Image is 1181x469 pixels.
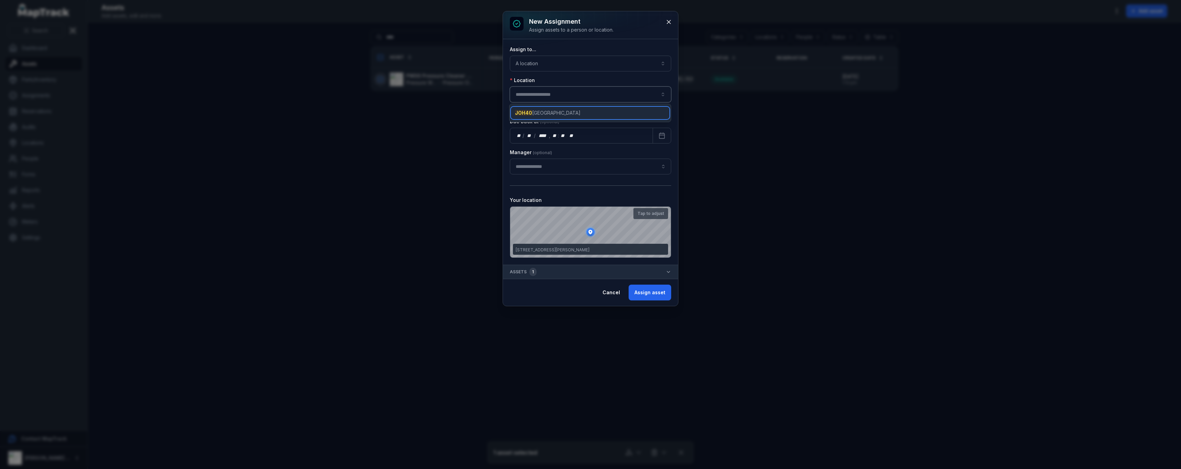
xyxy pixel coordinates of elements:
div: day, [516,132,523,139]
span: JOH40 [515,110,532,116]
button: Assign asset [629,285,671,300]
span: [STREET_ADDRESS][PERSON_NAME] [516,247,589,252]
div: am/pm, [568,132,575,139]
label: Your location [510,197,542,204]
div: / [534,132,536,139]
div: year, [536,132,549,139]
h3: New assignment [529,17,614,26]
button: Assets1 [503,265,678,279]
div: 1 [529,268,537,276]
button: A location [510,56,671,71]
div: , [549,132,551,139]
label: Manager [510,149,552,156]
div: hour, [551,132,558,139]
div: : [558,132,560,139]
div: month, [525,132,534,139]
div: / [523,132,525,139]
button: Calendar [653,128,671,144]
input: assignment-add:cf[907ad3fd-eed4-49d8-ad84-d22efbadc5a5]-label [510,159,671,174]
canvas: Map [510,207,671,258]
span: [GEOGRAPHIC_DATA] [515,110,581,116]
div: Assign assets to a person or location. [529,26,614,33]
strong: Tap to adjust [638,211,664,216]
div: minute, [560,132,566,139]
label: Assign to... [510,46,536,53]
label: Location [510,77,535,84]
span: Assets [510,268,537,276]
button: Cancel [597,285,626,300]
